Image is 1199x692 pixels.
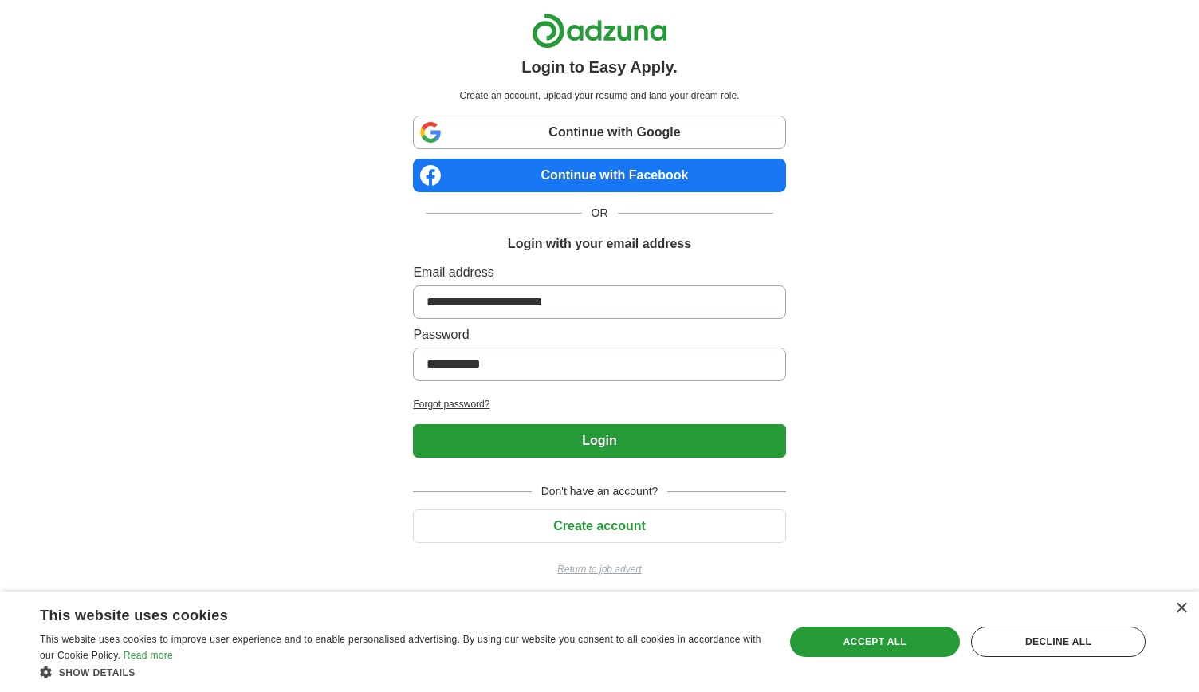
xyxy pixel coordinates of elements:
div: Show details [40,664,762,680]
a: Read more, opens a new window [124,650,173,661]
a: Continue with Facebook [413,159,785,192]
a: Return to job advert [413,562,785,576]
img: Adzuna logo [532,13,667,49]
span: Show details [59,667,136,678]
button: Login [413,424,785,458]
div: This website uses cookies [40,601,722,625]
span: OR [582,205,618,222]
div: Accept all [790,627,960,657]
button: Create account [413,509,785,543]
a: Continue with Google [413,116,785,149]
p: Create an account, upload your resume and land your dream role. [416,88,782,103]
label: Password [413,325,785,344]
a: Forgot password? [413,397,785,411]
a: Create account [413,519,785,533]
div: Close [1175,603,1187,615]
label: Email address [413,263,785,282]
h1: Login to Easy Apply. [521,55,678,79]
h1: Login with your email address [508,234,691,254]
span: This website uses cookies to improve user experience and to enable personalised advertising. By u... [40,634,761,661]
div: Decline all [971,627,1146,657]
span: Don't have an account? [532,483,668,500]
